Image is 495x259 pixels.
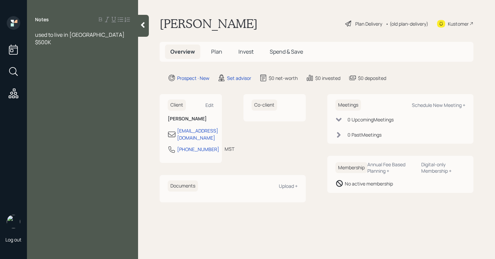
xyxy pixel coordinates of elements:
[168,99,186,111] h6: Client
[177,75,209,82] div: Prospect · New
[160,16,258,31] h1: [PERSON_NAME]
[358,75,386,82] div: $0 deposited
[270,48,303,55] span: Spend & Save
[238,48,254,55] span: Invest
[269,75,298,82] div: $0 net-worth
[168,116,214,122] h6: [PERSON_NAME]
[205,102,214,108] div: Edit
[335,99,361,111] h6: Meetings
[227,75,251,82] div: Set advisor
[386,20,428,27] div: • (old plan-delivery)
[367,161,416,174] div: Annual Fee Based Planning +
[168,180,198,192] h6: Documents
[35,31,125,38] span: used to live in [GEOGRAPHIC_DATA]
[7,215,20,228] img: retirable_logo.png
[211,48,222,55] span: Plan
[335,162,367,173] h6: Membership
[177,146,219,153] div: [PHONE_NUMBER]
[35,38,51,46] span: $500K
[355,20,382,27] div: Plan Delivery
[177,127,218,141] div: [EMAIL_ADDRESS][DOMAIN_NAME]
[421,161,465,174] div: Digital-only Membership +
[225,145,234,152] div: MST
[348,116,394,123] div: 0 Upcoming Meeting s
[5,236,22,243] div: Log out
[35,16,49,23] label: Notes
[345,180,393,187] div: No active membership
[348,131,382,138] div: 0 Past Meeting s
[448,20,469,27] div: Kustomer
[412,102,465,108] div: Schedule New Meeting +
[315,75,340,82] div: $0 invested
[170,48,195,55] span: Overview
[252,99,277,111] h6: Co-client
[279,183,298,189] div: Upload +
